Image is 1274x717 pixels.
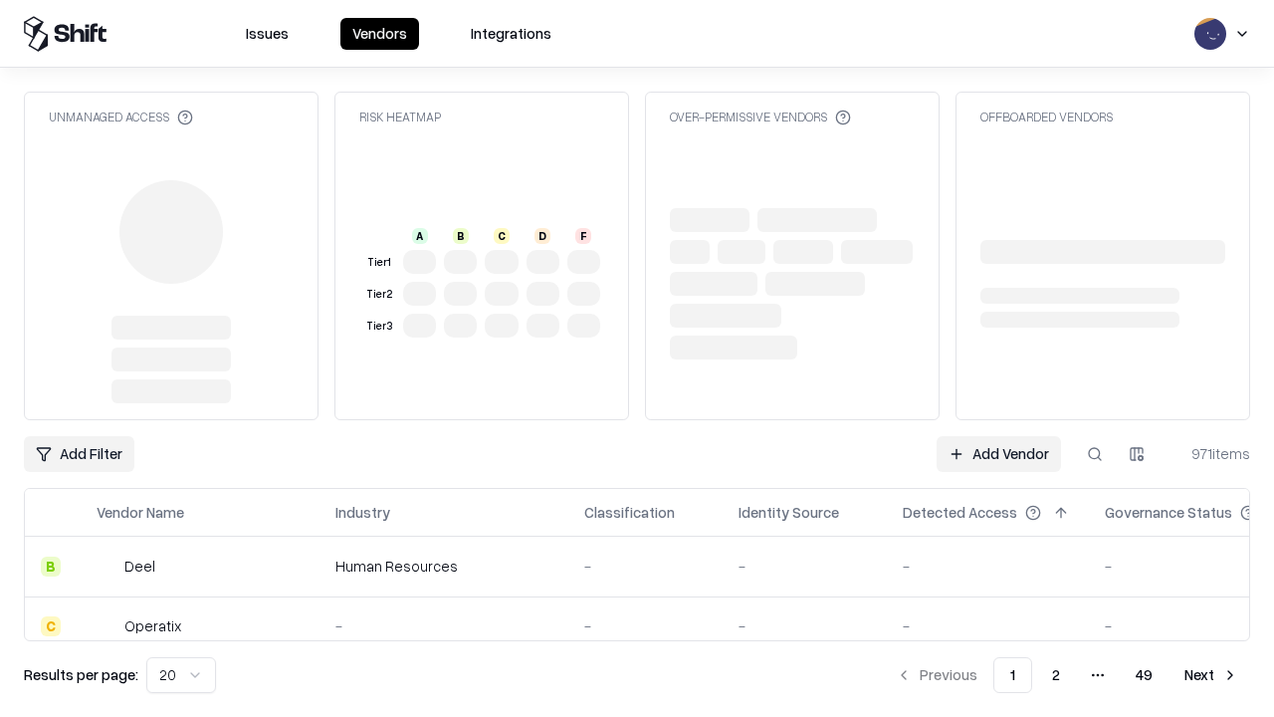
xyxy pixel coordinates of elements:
div: C [41,616,61,636]
div: Risk Heatmap [359,109,441,125]
div: - [739,615,871,636]
button: Integrations [459,18,563,50]
div: Identity Source [739,502,839,523]
div: Unmanaged Access [49,109,193,125]
button: 49 [1120,657,1168,693]
div: - [584,556,707,577]
div: Tier 1 [363,254,395,271]
button: Issues [234,18,301,50]
div: Vendor Name [97,502,184,523]
div: Deel [124,556,155,577]
button: Vendors [340,18,419,50]
div: Industry [335,502,390,523]
nav: pagination [884,657,1250,693]
div: B [453,228,469,244]
button: Add Filter [24,436,134,472]
div: B [41,557,61,577]
img: Deel [97,557,116,577]
div: F [575,228,591,244]
div: - [584,615,707,636]
div: - [903,615,1073,636]
div: A [412,228,428,244]
div: Operatix [124,615,181,636]
div: D [534,228,550,244]
p: Results per page: [24,664,138,685]
div: C [494,228,510,244]
a: Add Vendor [937,436,1061,472]
button: 2 [1036,657,1076,693]
div: Tier 3 [363,318,395,335]
div: Over-Permissive Vendors [670,109,851,125]
div: Detected Access [903,502,1017,523]
div: - [335,615,552,636]
div: - [739,556,871,577]
button: Next [1172,657,1250,693]
div: Offboarded Vendors [980,109,1113,125]
div: 971 items [1170,443,1250,464]
div: Human Resources [335,556,552,577]
div: Governance Status [1105,502,1232,523]
div: Classification [584,502,675,523]
button: 1 [993,657,1032,693]
div: - [903,556,1073,577]
img: Operatix [97,616,116,636]
div: Tier 2 [363,286,395,303]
